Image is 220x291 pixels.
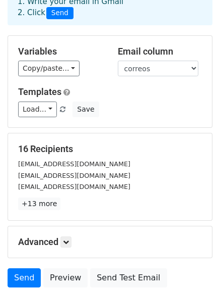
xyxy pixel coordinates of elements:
[18,86,61,97] a: Templates
[170,243,220,291] iframe: Chat Widget
[18,102,57,117] a: Load...
[18,172,130,179] small: [EMAIL_ADDRESS][DOMAIN_NAME]
[8,268,41,287] a: Send
[72,102,99,117] button: Save
[46,7,74,19] span: Send
[18,46,103,57] h5: Variables
[18,236,202,248] h5: Advanced
[18,61,80,76] a: Copy/paste...
[18,183,130,190] small: [EMAIL_ADDRESS][DOMAIN_NAME]
[18,160,130,168] small: [EMAIL_ADDRESS][DOMAIN_NAME]
[18,198,60,210] a: +13 more
[43,268,88,287] a: Preview
[18,143,202,155] h5: 16 Recipients
[90,268,167,287] a: Send Test Email
[118,46,202,57] h5: Email column
[170,243,220,291] div: Widget de chat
